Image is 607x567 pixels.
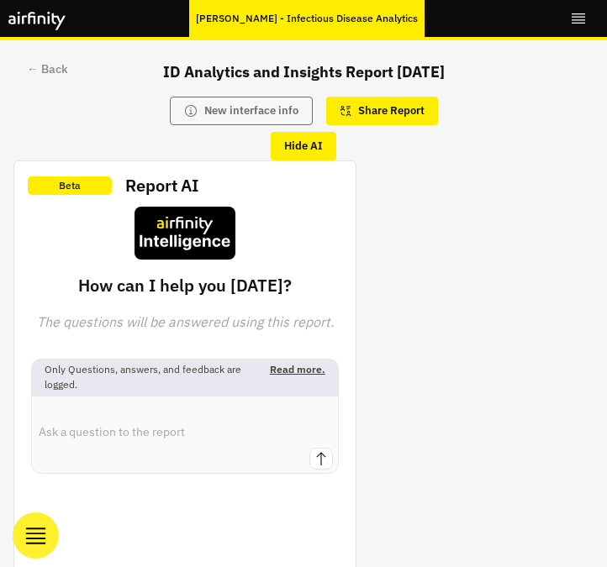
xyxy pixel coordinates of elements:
p: Beta [28,176,112,195]
p: Only Questions, answers, and feedback are logged. [31,359,256,396]
h2: Report AI [125,170,198,202]
p: ID Analytics and Insights Report [DATE] [163,60,445,83]
button: Share Report [326,97,438,125]
button: New interface info [170,97,313,125]
button: Navigation menu [13,512,59,559]
button: Hide AI [271,132,336,160]
p: Share Report [358,104,425,118]
p: Read more. [256,359,339,396]
div: ← Back [27,60,68,78]
img: airfinity-intelligence.5d2e38ac6ab089b05e792b5baf3e13f7.svg [135,207,235,260]
p: How can I help you [DATE]? [78,273,292,298]
p: [PERSON_NAME] - Infectious Disease Analytics [196,11,418,26]
i: The questions will be answered using this report. [37,312,334,332]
